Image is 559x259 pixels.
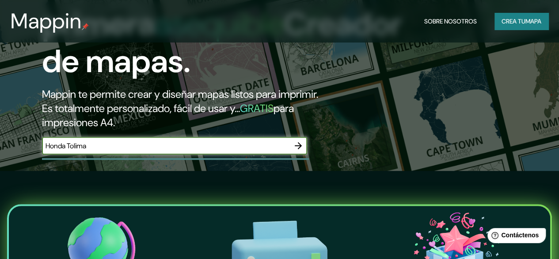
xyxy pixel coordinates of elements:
[494,13,548,30] button: Crea tumapa
[502,17,525,25] font: Crea tu
[42,87,318,101] font: Mappin te permite crear y diseñar mapas listos para imprimir.
[240,101,274,115] font: GRATIS
[82,23,89,30] img: pin de mapeo
[424,17,477,25] font: Sobre nosotros
[11,7,82,35] font: Mappin
[421,13,480,30] button: Sobre nosotros
[42,101,294,129] font: para impresiones A4.
[480,224,549,249] iframe: Lanzador de widgets de ayuda
[42,101,240,115] font: Es totalmente personalizado, fácil de usar y...
[42,4,402,82] font: Creador de mapas.
[525,17,541,25] font: mapa
[42,141,289,151] input: Elige tu lugar favorito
